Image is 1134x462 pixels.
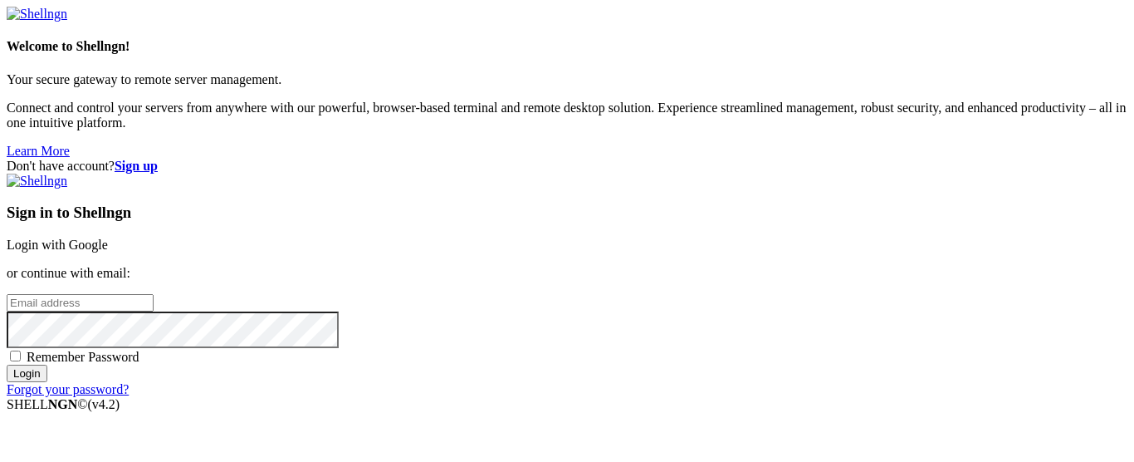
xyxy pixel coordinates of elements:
img: Shellngn [7,7,67,22]
a: Sign up [115,159,158,173]
img: Shellngn [7,174,67,189]
h3: Sign in to Shellngn [7,204,1127,222]
b: NGN [48,397,78,411]
span: 4.2.0 [88,397,120,411]
p: or continue with email: [7,266,1127,281]
span: Remember Password [27,350,139,364]
input: Remember Password [10,351,21,361]
a: Login with Google [7,238,108,252]
input: Email address [7,294,154,312]
div: Don't have account? [7,159,1127,174]
input: Login [7,365,47,382]
p: Connect and control your servers from anywhere with our powerful, browser-based terminal and remo... [7,101,1127,130]
p: Your secure gateway to remote server management. [7,72,1127,87]
a: Learn More [7,144,70,158]
span: SHELL © [7,397,120,411]
h4: Welcome to Shellngn! [7,39,1127,54]
a: Forgot your password? [7,382,129,396]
